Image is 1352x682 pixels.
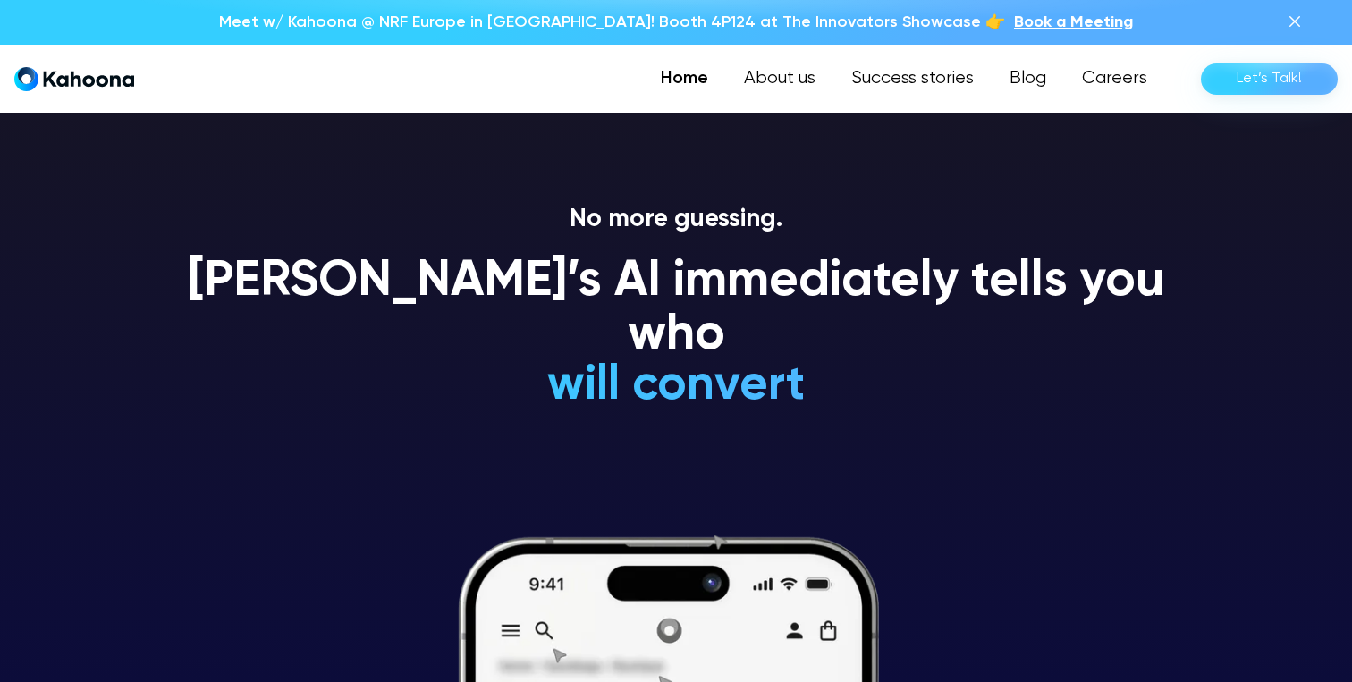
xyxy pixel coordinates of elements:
a: About us [726,61,833,97]
a: Blog [992,61,1064,97]
a: Let’s Talk! [1201,63,1338,95]
a: Careers [1064,61,1165,97]
p: Meet w/ Kahoona @ NRF Europe in [GEOGRAPHIC_DATA]! Booth 4P124 at The Innovators Showcase 👉 [219,11,1005,34]
a: home [14,66,134,92]
span: Book a Meeting [1014,14,1133,30]
a: Success stories [833,61,992,97]
h1: [PERSON_NAME]’s AI immediately tells you who [166,256,1186,362]
a: Book a Meeting [1014,11,1133,34]
p: No more guessing. [166,205,1186,235]
a: Home [643,61,726,97]
div: Let’s Talk! [1237,64,1302,93]
h1: will convert [413,359,940,412]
